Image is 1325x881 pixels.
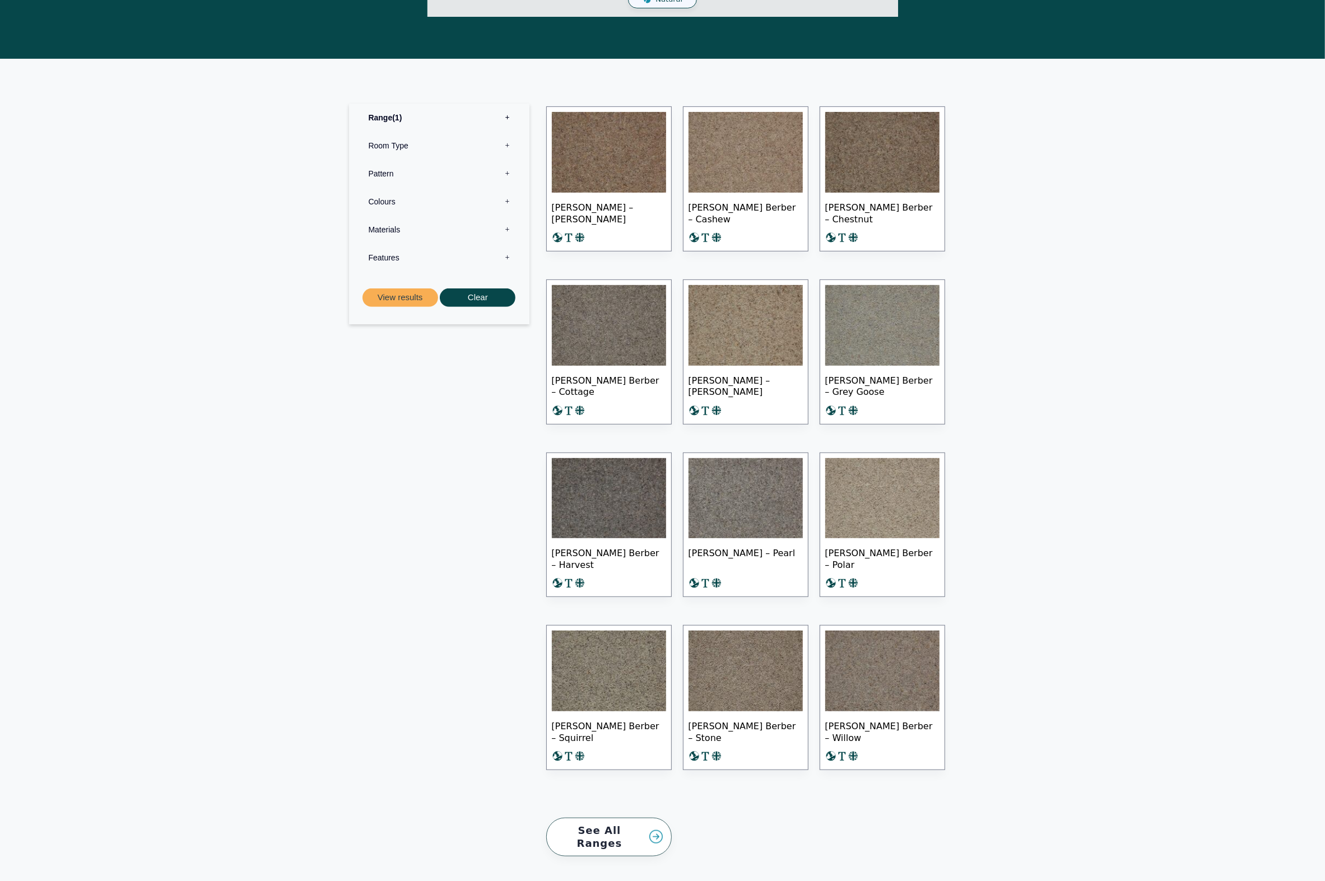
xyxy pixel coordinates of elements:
img: Tomkinson Berber Willow [825,631,940,711]
span: [PERSON_NAME] Berber – Harvest [552,538,666,577]
label: Room Type [357,132,521,160]
a: [PERSON_NAME] Berber – Stone [683,625,808,770]
a: [PERSON_NAME] Berber – Cottage [546,279,672,425]
img: Tomkinson Berber - Chestnut [825,112,940,193]
a: [PERSON_NAME] – [PERSON_NAME] [683,279,808,425]
img: Tomkinson Berber - Elder [689,285,803,366]
img: Tomkinson Berber - Cashew [689,112,803,193]
a: [PERSON_NAME] Berber – Polar [820,453,945,598]
a: [PERSON_NAME] Berber – Squirrel [546,625,672,770]
button: View results [362,288,438,307]
img: Tomkinson Berber - Grey Goose [825,285,940,366]
a: See All Ranges [546,818,672,856]
label: Colours [357,188,521,216]
span: [PERSON_NAME] Berber – Cottage [552,366,666,405]
span: [PERSON_NAME] – Pearl [689,538,803,577]
label: Features [357,244,521,272]
label: Pattern [357,160,521,188]
span: [PERSON_NAME] Berber – Chestnut [825,193,940,232]
img: Tomkinson Berber - Polar [825,458,940,539]
img: Tomkinson Berber - Pearl [689,458,803,539]
a: [PERSON_NAME] – Pearl [683,453,808,598]
img: Tomkinson Berber Squirrel [552,631,666,711]
label: Materials [357,216,521,244]
a: [PERSON_NAME] Berber – Harvest [546,453,672,598]
a: [PERSON_NAME] Berber – Chestnut [820,106,945,251]
span: [PERSON_NAME] Berber – Grey Goose [825,366,940,405]
span: [PERSON_NAME] Berber – Cashew [689,193,803,232]
img: Tomkinson Berber Stone [689,631,803,711]
img: Tomkinson Berber - Cottage [552,285,666,366]
span: [PERSON_NAME] – [PERSON_NAME] [689,366,803,405]
span: [PERSON_NAME] – [PERSON_NAME] [552,193,666,232]
span: 1 [392,113,402,122]
span: [PERSON_NAME] Berber – Polar [825,538,940,577]
a: [PERSON_NAME] Berber – Grey Goose [820,279,945,425]
a: [PERSON_NAME] Berber – Willow [820,625,945,770]
span: [PERSON_NAME] Berber – Stone [689,711,803,751]
button: Clear [440,288,515,307]
img: Tomkinson Berber -Birch [552,112,666,193]
img: Tomkinson Berber -Harvest [552,458,666,539]
a: [PERSON_NAME] Berber – Cashew [683,106,808,251]
label: Range [357,104,521,132]
a: [PERSON_NAME] – [PERSON_NAME] [546,106,672,251]
span: [PERSON_NAME] Berber – Willow [825,711,940,751]
span: [PERSON_NAME] Berber – Squirrel [552,711,666,751]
